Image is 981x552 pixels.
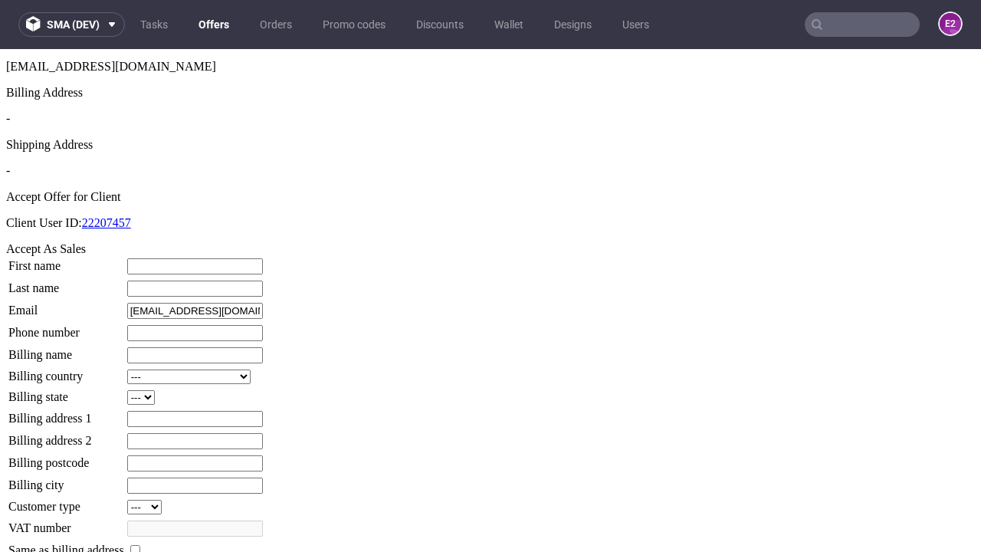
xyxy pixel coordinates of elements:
[8,361,125,379] td: Billing address 1
[940,13,961,34] figcaption: e2
[8,340,125,356] td: Billing state
[545,12,601,37] a: Designs
[613,12,658,37] a: Users
[8,209,125,226] td: First name
[485,12,533,37] a: Wallet
[6,37,975,51] div: Billing Address
[251,12,301,37] a: Orders
[6,11,216,24] span: [EMAIL_ADDRESS][DOMAIN_NAME]
[313,12,395,37] a: Promo codes
[8,450,125,466] td: Customer type
[8,471,125,488] td: VAT number
[8,320,125,336] td: Billing country
[6,115,10,128] span: -
[47,19,100,30] span: sma (dev)
[6,193,975,207] div: Accept As Sales
[6,89,975,103] div: Shipping Address
[82,167,131,180] a: 22207457
[8,428,125,445] td: Billing city
[8,275,125,293] td: Phone number
[8,406,125,423] td: Billing postcode
[189,12,238,37] a: Offers
[6,141,975,155] div: Accept Offer for Client
[8,297,125,315] td: Billing name
[18,12,125,37] button: sma (dev)
[8,493,125,510] td: Same as billing address
[8,383,125,401] td: Billing address 2
[6,167,975,181] p: Client User ID:
[8,231,125,248] td: Last name
[131,12,177,37] a: Tasks
[6,63,10,76] span: -
[8,253,125,271] td: Email
[407,12,473,37] a: Discounts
